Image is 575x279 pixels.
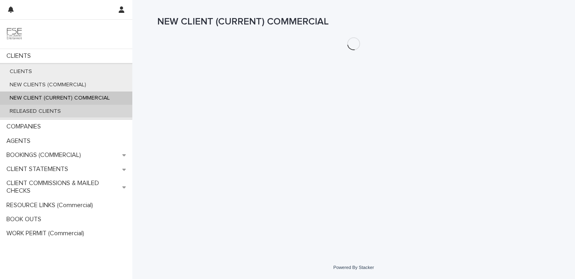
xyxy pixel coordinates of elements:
[3,81,93,88] p: NEW CLIENTS (COMMERCIAL)
[3,137,37,145] p: AGENTS
[3,68,38,75] p: CLIENTS
[3,230,91,237] p: WORK PERMIT (Commercial)
[3,179,122,195] p: CLIENT COMMISSIONS & MAILED CHECKS
[3,95,116,102] p: NEW CLIENT (CURRENT) COMMERCIAL
[3,52,37,60] p: CLIENTS
[3,123,47,130] p: COMPANIES
[3,165,75,173] p: CLIENT STATEMENTS
[3,151,87,159] p: BOOKINGS (COMMERCIAL)
[157,16,550,28] h1: NEW CLIENT (CURRENT) COMMERCIAL
[3,108,67,115] p: RELEASED CLIENTS
[3,202,99,209] p: RESOURCE LINKS (Commercial)
[3,216,48,223] p: BOOK OUTS
[6,26,22,42] img: 9JgRvJ3ETPGCJDhvPVA5
[333,265,374,270] a: Powered By Stacker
